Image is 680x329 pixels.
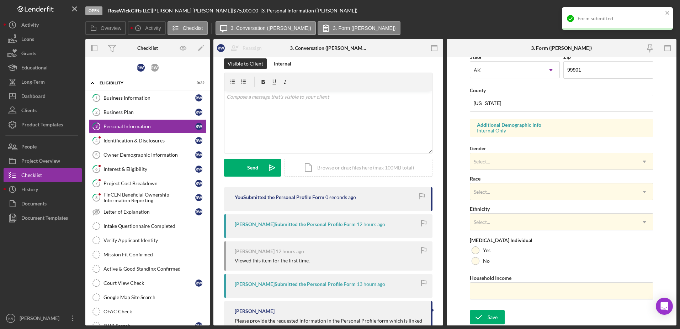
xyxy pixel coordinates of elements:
[195,94,202,101] div: R W
[152,8,233,14] div: [PERSON_NAME] [PERSON_NAME] |
[21,211,68,227] div: Document Templates
[626,4,660,18] div: Mark Complete
[274,58,291,69] div: Internal
[103,209,195,215] div: Letter of Explanation
[103,181,195,186] div: Project Cost Breakdown
[474,219,490,225] div: Select...
[276,249,304,254] time: 2025-08-15 05:42
[235,308,275,314] div: [PERSON_NAME]
[4,46,82,61] a: Grants
[21,32,34,48] div: Loans
[85,6,102,15] div: Open
[357,281,385,287] time: 2025-08-15 05:20
[183,25,203,31] label: Checklist
[89,233,206,247] a: Verify Applicant Identity
[477,128,647,134] div: Internal Only
[21,46,36,62] div: Grants
[95,95,97,100] tspan: 1
[195,194,202,201] div: R W
[4,75,82,89] a: Long-Term
[233,8,260,14] div: $75,000.00
[231,25,311,31] label: 3. Conversation ([PERSON_NAME])
[89,219,206,233] a: Intake Questionnaire Completed
[195,109,202,116] div: R W
[4,18,82,32] a: Activity
[235,194,324,200] div: You Submitted the Personal Profile Form
[216,21,316,35] button: 3. Conversation ([PERSON_NAME])
[531,45,592,51] div: 3. Form ([PERSON_NAME])
[224,159,281,177] button: Send
[21,154,60,170] div: Project Overview
[95,124,97,129] tspan: 3
[192,81,204,85] div: 0 / 22
[89,119,206,134] a: 3Personal InformationRW
[21,75,45,91] div: Long-Term
[95,181,98,186] tspan: 7
[4,154,82,168] a: Project Overview
[103,266,206,272] div: Active & Good Standing Confirmed
[103,109,195,115] div: Business Plan
[474,159,490,164] div: Select...
[137,45,158,51] div: Checklist
[151,64,159,72] div: R W
[137,64,145,72] div: R W
[195,180,202,187] div: R W
[128,21,165,35] button: Activity
[357,221,385,227] time: 2025-08-15 05:44
[103,192,195,203] div: FinCEN Beneficial Ownership Information Reporting
[103,252,206,257] div: Mission Fit Confirmed
[270,58,295,69] button: Internal
[195,151,202,158] div: R W
[4,197,82,211] button: Documents
[103,166,195,172] div: Interest & Eligibility
[4,140,82,154] button: People
[195,280,202,287] div: R W
[318,21,400,35] button: 3. Form ([PERSON_NAME])
[103,95,195,101] div: Business Information
[103,152,195,158] div: Owner Demographic Information
[89,134,206,148] a: 4Identification & DisclosuresRW
[4,32,82,46] button: Loans
[470,87,486,93] label: County
[95,153,97,157] tspan: 5
[260,8,357,14] div: | 3. Personal Information ([PERSON_NAME])
[243,41,262,55] div: Reassign
[89,105,206,119] a: 2Business PlanRW
[195,208,202,215] div: R W
[235,258,310,263] div: Viewed this item for the first time.
[4,211,82,225] button: Document Templates
[578,16,663,21] div: Form submitted
[483,247,490,253] label: Yes
[21,117,63,134] div: Product Templates
[108,7,150,14] b: RoseWickGifts LLC
[89,247,206,262] a: Mission Fit Confirmed
[4,117,82,132] button: Product Templates
[4,61,82,75] button: Educational
[21,103,37,119] div: Clients
[290,45,366,51] div: 3. Conversation ([PERSON_NAME])
[21,18,39,34] div: Activity
[95,110,97,114] tspan: 2
[103,323,195,329] div: DNR Search
[168,21,208,35] button: Checklist
[21,89,46,105] div: Dashboard
[95,167,98,171] tspan: 6
[474,67,481,73] div: AK
[4,103,82,117] button: Clients
[4,89,82,103] a: Dashboard
[247,159,258,177] div: Send
[474,189,490,195] div: Select...
[477,122,647,128] div: Additional Demographic Info
[18,311,64,327] div: [PERSON_NAME]
[235,281,356,287] div: [PERSON_NAME] Submitted the Personal Profile Form
[665,10,670,17] button: close
[145,25,161,31] label: Activity
[95,195,97,200] tspan: 8
[213,41,269,55] button: RWReassign
[21,182,38,198] div: History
